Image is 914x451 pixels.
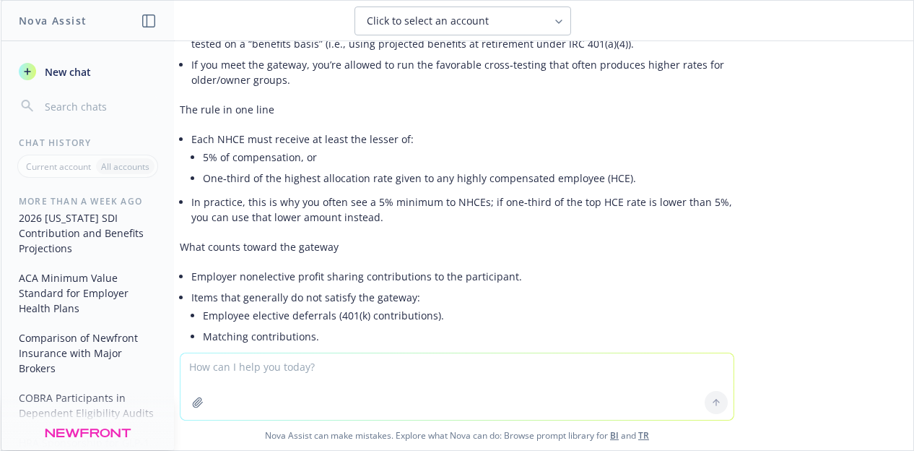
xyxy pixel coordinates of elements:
[180,239,734,254] p: What counts toward the gateway
[26,160,91,173] p: Current account
[42,96,157,116] input: Search chats
[203,168,734,189] li: One‑third of the highest allocation rate given to any highly compensated employee (HCE).
[1,195,174,207] div: More than a week ago
[191,192,734,228] li: In practice, this is why you often see a 5% minimum to NHCEs; if one‑third of the top HCE rate is...
[191,129,734,192] li: Each NHCE must receive at least the lesser of:
[180,102,734,117] p: The rule in one line
[101,160,149,173] p: All accounts
[19,13,87,28] h1: Nova Assist
[203,347,734,368] li: After‑tax employee contributions.
[367,14,489,28] span: Click to select an account
[191,266,734,287] li: Employer nonelective profit sharing contributions to the participant.
[354,7,571,35] button: Click to select an account
[13,206,162,260] button: 2026 [US_STATE] SDI Contribution and Benefits Projections
[13,266,162,320] button: ACA Minimum Value Standard for Employer Health Plans
[6,421,908,450] span: Nova Assist can make mistakes. Explore what Nova can do: Browse prompt library for and
[1,137,174,149] div: Chat History
[203,305,734,326] li: Employee elective deferrals (401(k) contributions).
[638,429,649,442] a: TR
[203,326,734,347] li: Matching contributions.
[13,386,162,425] button: COBRA Participants in Dependent Eligibility Audits
[610,429,619,442] a: BI
[203,147,734,168] li: 5% of compensation, or
[42,64,91,80] span: New chat
[13,59,162,85] button: New chat
[13,326,162,380] button: Comparison of Newfront Insurance with Major Brokers
[191,287,734,371] li: Items that generally do not satisfy the gateway:
[191,54,734,90] li: If you meet the gateway, you’re allowed to run the favorable cross‑testing that often produces hi...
